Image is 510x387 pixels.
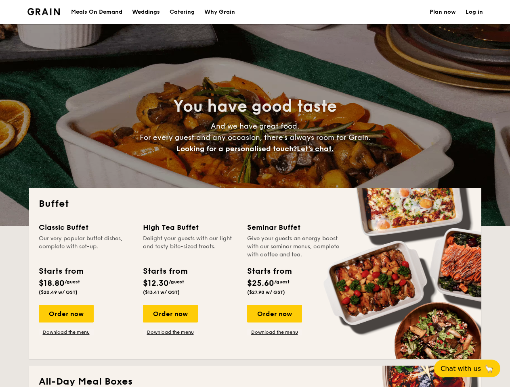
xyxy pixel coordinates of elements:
a: Download the menu [39,329,94,335]
div: Delight your guests with our light and tasty bite-sized treats. [143,235,237,259]
span: You have good taste [173,97,337,116]
a: Logotype [27,8,60,15]
span: Looking for a personalised touch? [176,144,297,153]
span: 🦙 [484,364,494,373]
div: Starts from [39,265,83,277]
span: $18.80 [39,279,65,288]
span: /guest [274,279,290,285]
span: ($13.41 w/ GST) [143,289,180,295]
span: /guest [65,279,80,285]
div: Order now [247,305,302,322]
button: Chat with us🦙 [434,360,500,377]
span: ($20.49 w/ GST) [39,289,78,295]
div: Order now [39,305,94,322]
div: High Tea Buffet [143,222,237,233]
a: Download the menu [247,329,302,335]
div: Starts from [143,265,187,277]
span: Chat with us [441,365,481,372]
div: Seminar Buffet [247,222,342,233]
div: Starts from [247,265,291,277]
span: ($27.90 w/ GST) [247,289,285,295]
div: Classic Buffet [39,222,133,233]
span: /guest [169,279,184,285]
img: Grain [27,8,60,15]
div: Order now [143,305,198,322]
h2: Buffet [39,198,472,210]
span: And we have great food. For every guest and any occasion, there’s always room for Grain. [140,122,371,153]
a: Download the menu [143,329,198,335]
span: Let's chat. [297,144,334,153]
span: $12.30 [143,279,169,288]
div: Give your guests an energy boost with our seminar menus, complete with coffee and tea. [247,235,342,259]
span: $25.60 [247,279,274,288]
div: Our very popular buffet dishes, complete with set-up. [39,235,133,259]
